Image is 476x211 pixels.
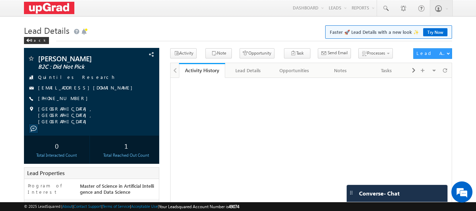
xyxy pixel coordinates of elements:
span: Converse - Chat [359,190,400,197]
a: Contact Support [74,204,101,209]
span: 49074 [229,204,239,209]
span: Lead Properties [27,169,64,176]
div: Master of Science in Artificial Intelligence and Data Science [78,182,159,198]
a: Back [24,37,52,43]
button: Task [284,48,310,58]
a: [PHONE_NUMBER] [38,95,91,101]
div: Lead Actions [416,50,446,56]
a: Tasks [364,63,410,78]
a: [EMAIL_ADDRESS][DOMAIN_NAME] [38,85,136,91]
button: Note [205,48,232,58]
img: carter-drag [348,190,354,196]
span: B2C : Did Not Pick [38,63,122,70]
span: Lead Details [24,25,69,36]
label: Program of Interest [28,182,73,195]
img: Custom Logo [24,2,75,14]
a: Acceptable Use [131,204,158,209]
div: Tasks [369,66,403,75]
div: 0 [26,139,88,152]
a: About [62,204,73,209]
span: Quintiles Research [38,74,116,81]
div: 1 [95,139,157,152]
div: Back [24,37,49,44]
a: Terms of Service [103,204,130,209]
a: Opportunities [271,63,317,78]
a: Notes [317,63,364,78]
span: [GEOGRAPHIC_DATA], [GEOGRAPHIC_DATA], [GEOGRAPHIC_DATA] [38,106,147,125]
button: Opportunity [240,48,274,58]
span: Your Leadsquared Account Number is [159,204,239,209]
div: Total Interacted Count [26,152,88,159]
div: Notes [323,66,357,75]
div: Total Reached Out Count [95,152,157,159]
div: Opportunities [277,66,311,75]
button: Send Email [318,48,351,58]
span: Faster 🚀 Lead Details with a new look ✨ [330,29,447,36]
span: Send Email [328,50,348,56]
span: [PERSON_NAME] [38,55,122,62]
div: Lead Details [231,66,265,75]
a: Lead Details [225,63,271,78]
span: Processes [367,50,385,56]
div: Activity History [184,67,220,74]
span: © 2025 LeadSquared | | | | | [24,203,239,210]
button: Lead Actions [413,48,452,59]
button: Activity [170,48,197,58]
button: Processes [358,48,393,58]
a: Try Now [423,28,447,36]
a: Activity History [179,63,225,78]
